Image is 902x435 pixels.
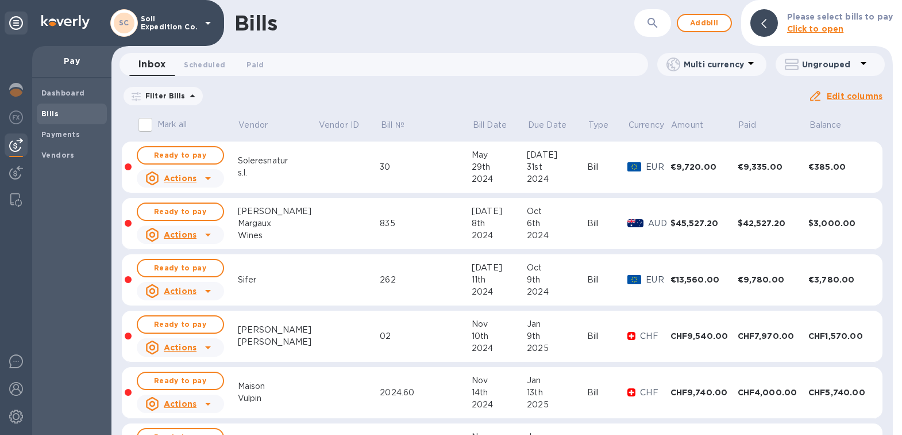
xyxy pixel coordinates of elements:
[147,205,214,219] span: Ready to pay
[738,161,809,173] div: €9,335.00
[587,217,627,230] div: Bill
[802,59,857,70] p: Ungrouped
[137,203,224,221] button: Ready to pay
[627,332,635,340] img: CHF
[238,324,318,336] div: [PERSON_NAME]
[137,259,224,277] button: Ready to pay
[9,110,23,124] img: Foreign exchange
[319,119,374,131] span: Vendor ID
[473,119,522,131] span: Bill Date
[472,387,527,399] div: 14th
[588,119,624,131] span: Type
[238,230,318,242] div: Wines
[238,217,318,230] div: Margaux
[472,342,527,354] div: 2024
[587,330,627,342] div: Bill
[640,387,670,399] p: CHF
[164,230,196,239] u: Actions
[528,119,581,131] span: Due Date
[588,119,609,131] p: Type
[119,18,129,27] b: SC
[527,342,587,354] div: 2025
[527,230,587,242] div: 2024
[677,14,732,32] button: Addbill
[527,274,587,286] div: 9th
[827,91,882,101] u: Edit columns
[234,11,277,35] h1: Bills
[41,130,80,139] b: Payments
[810,119,842,131] p: Balance
[472,217,527,230] div: 8th
[527,149,587,161] div: [DATE]
[238,205,318,217] div: [PERSON_NAME]
[137,315,224,334] button: Ready to pay
[587,387,627,399] div: Bill
[381,119,419,131] span: Bill №
[627,388,635,396] img: CHF
[587,274,627,286] div: Bill
[670,217,738,229] div: $45,527.20
[238,119,283,131] span: Vendor
[41,109,59,118] b: Bills
[671,119,703,131] p: Amount
[41,15,90,29] img: Logo
[587,161,627,173] div: Bill
[141,15,198,31] p: Soil Expedition Co.
[738,330,809,342] div: CHF7,970.00
[238,380,318,392] div: Maison
[473,119,507,131] p: Bill Date
[238,274,318,286] div: Sifer
[380,274,472,286] div: 262
[472,230,527,242] div: 2024
[380,330,472,342] div: 02
[472,318,527,330] div: Nov
[648,217,670,230] p: AUD
[147,318,214,331] span: Ready to pay
[528,119,566,131] p: Due Date
[472,286,527,298] div: 2024
[808,274,873,285] div: €3,780.00
[527,205,587,217] div: Oct
[238,119,268,131] p: Vendor
[5,12,28,35] div: Unpin categories
[646,274,670,286] p: EUR
[141,91,186,101] p: Filter Bills
[670,274,738,285] div: €13,560.00
[164,287,196,296] u: Actions
[472,262,527,274] div: [DATE]
[627,219,643,227] img: AUD
[380,161,472,173] div: 30
[472,173,527,185] div: 2024
[527,217,587,230] div: 6th
[527,318,587,330] div: Jan
[238,155,318,167] div: Soleresnatur
[41,55,102,67] p: Pay
[671,119,718,131] span: Amount
[41,89,85,97] b: Dashboard
[787,12,893,21] b: Please select bills to pay
[147,148,214,162] span: Ready to pay
[527,399,587,411] div: 2025
[738,119,756,131] p: Paid
[640,330,670,342] p: CHF
[157,119,187,131] p: Mark all
[670,387,738,398] div: CHF9,740.00
[687,16,722,30] span: Add bill
[684,59,744,70] p: Multi currency
[381,119,404,131] p: Bill №
[472,399,527,411] div: 2024
[629,119,664,131] p: Currency
[738,217,809,229] div: $42,527.20
[137,146,224,165] button: Ready to pay
[138,56,165,72] span: Inbox
[738,274,809,285] div: €9,780.00
[238,336,318,348] div: [PERSON_NAME]
[808,161,873,173] div: €385.00
[472,161,527,173] div: 29th
[527,286,587,298] div: 2024
[164,399,196,409] u: Actions
[527,375,587,387] div: Jan
[808,330,873,342] div: CHF1,570.00
[184,59,225,71] span: Scheduled
[808,387,873,398] div: CHF5,740.00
